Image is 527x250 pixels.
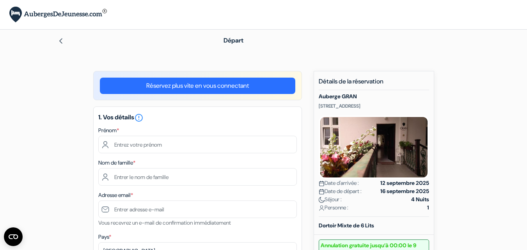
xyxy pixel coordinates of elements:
[411,195,429,204] strong: 4 Nuits
[319,93,429,100] h5: Auberge GRAN
[319,197,325,203] img: moon.svg
[319,205,325,211] img: user_icon.svg
[427,204,429,212] strong: 1
[319,195,342,204] span: Séjour :
[319,181,325,186] img: calendar.svg
[319,179,359,187] span: Date d'arrivée :
[319,187,362,195] span: Date de départ :
[58,38,64,44] img: left_arrow.svg
[224,36,243,44] span: Départ
[98,126,119,135] label: Prénom
[9,7,107,23] img: AubergesDeJeunesse.com
[134,113,144,122] i: error_outline
[98,200,297,218] input: Entrer adresse e-mail
[319,222,374,229] b: Dortoir Mixte de 6 Lits
[100,78,295,94] a: Réservez plus vite en vous connectant
[98,233,111,241] label: Pays
[98,159,135,167] label: Nom de famille
[380,187,429,195] strong: 16 septembre 2025
[98,113,297,122] h5: 1. Vos détails
[4,227,23,246] button: Ouvrir le widget CMP
[98,191,133,199] label: Adresse email
[319,78,429,90] h5: Détails de la réservation
[98,136,297,153] input: Entrez votre prénom
[319,189,325,195] img: calendar.svg
[98,168,297,186] input: Entrer le nom de famille
[319,204,348,212] span: Personne :
[98,219,231,226] small: Vous recevrez un e-mail de confirmation immédiatement
[319,103,429,109] p: [STREET_ADDRESS]
[134,113,144,121] a: error_outline
[380,179,429,187] strong: 12 septembre 2025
